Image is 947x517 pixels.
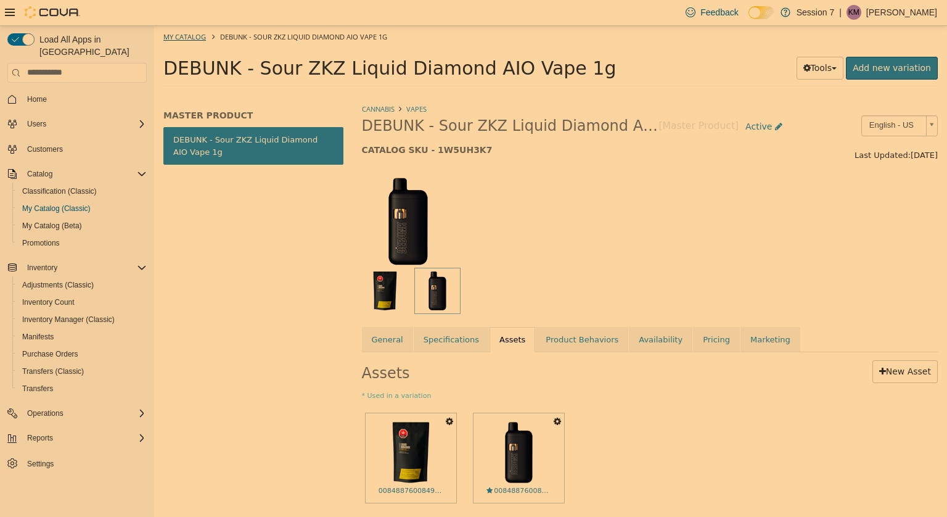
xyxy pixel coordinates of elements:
span: Users [27,119,46,129]
button: Inventory [2,259,152,276]
button: My Catalog (Beta) [12,217,152,234]
span: My Catalog (Classic) [22,204,91,213]
img: 150 [208,149,300,242]
span: Settings [22,455,147,471]
button: Users [22,117,51,131]
span: Inventory Count [17,295,147,310]
a: My Catalog (Classic) [17,201,96,216]
p: Session 7 [797,5,834,20]
button: Transfers [12,380,152,397]
span: Adjustments (Classic) [22,280,94,290]
a: Availability [475,301,538,327]
a: Purchase Orders [17,347,83,362]
a: Adjustments (Classic) [17,278,99,292]
a: Promotions [17,236,65,250]
small: * Used in a variation [208,365,784,376]
span: Operations [22,406,147,421]
a: Settings [22,457,59,471]
span: Customers [27,144,63,154]
button: Catalog [2,165,152,183]
small: [Master Product] [505,96,585,105]
a: 00848876008498_a1cd_compress_302244 (1).jpg00848876008498_a1cd_compress_302244 (1).jpg [319,387,410,477]
button: My Catalog (Classic) [12,200,152,217]
span: Promotions [17,236,147,250]
button: Settings [2,454,152,472]
h5: MASTER PRODUCT [9,84,189,95]
button: Inventory Count [12,294,152,311]
span: Reports [27,433,53,443]
span: Active [591,96,618,105]
span: Home [27,94,47,104]
span: My Catalog (Classic) [17,201,147,216]
span: Customers [22,141,147,157]
button: Operations [22,406,68,421]
a: New Asset [718,334,784,357]
span: Inventory [27,263,57,273]
span: Load All Apps in [GEOGRAPHIC_DATA] [35,33,147,58]
span: Transfers (Classic) [17,364,147,379]
span: Catalog [27,169,52,179]
button: Reports [22,431,58,445]
img: 00848876008498_a1cd_compress_302244 (1).jpg [332,394,397,459]
a: English - US [707,89,784,110]
span: My Catalog (Beta) [22,221,82,231]
a: Active [584,89,635,112]
span: Operations [27,408,64,418]
button: Users [2,115,152,133]
button: Inventory [22,260,62,275]
button: Catalog [22,167,57,181]
span: 00848876008498_a1cd_compress_302244 (1).jpg [332,460,397,471]
span: Classification (Classic) [22,186,97,196]
a: Assets [335,301,381,327]
iframe: To enrich screen reader interactions, please activate Accessibility in Grammarly extension settings [154,26,947,517]
input: Dark Mode [748,6,774,19]
span: KM [848,5,859,20]
button: Reports [2,429,152,447]
button: Transfers (Classic) [12,363,152,380]
nav: Complex example [7,85,147,505]
button: Manifests [12,328,152,345]
button: Promotions [12,234,152,252]
span: Manifests [17,329,147,344]
button: Purchase Orders [12,345,152,363]
a: General [208,301,259,327]
a: Manifests [17,329,59,344]
button: Customers [2,140,152,158]
button: Home [2,90,152,108]
a: Inventory Manager (Classic) [17,312,120,327]
a: Add new variation [692,31,784,54]
p: | [839,5,842,20]
span: Inventory [22,260,147,275]
span: Adjustments (Classic) [17,278,147,292]
span: Transfers [17,381,147,396]
a: DEBUNK - Sour ZKZ Liquid Diamond AIO Vape 1g [9,101,189,139]
span: Catalog [22,167,147,181]
span: Purchase Orders [22,349,78,359]
span: English - US [708,90,767,109]
p: [PERSON_NAME] [866,5,937,20]
a: Product Behaviors [382,301,474,327]
a: Marketing [586,301,646,327]
a: Customers [22,142,68,157]
span: DEBUNK - Sour ZKZ Liquid Diamond AIO Vape 1g [208,91,505,110]
span: Settings [27,459,54,469]
span: Users [22,117,147,131]
span: Inventory Count [22,297,75,307]
span: 00848876008498_a1c1_compress_302244.jpg [224,460,289,471]
div: Kate McCarthy [847,5,861,20]
a: Classification (Classic) [17,184,102,199]
span: Promotions [22,238,60,248]
span: Manifests [22,332,54,342]
button: Inventory Manager (Classic) [12,311,152,328]
a: Transfers (Classic) [17,364,89,379]
span: Home [22,91,147,107]
h5: CATALOG SKU - 1W5UH3K7 [208,118,635,130]
button: Adjustments (Classic) [12,276,152,294]
button: Classification (Classic) [12,183,152,200]
a: Pricing [539,301,586,327]
img: Cova [25,6,80,19]
a: Inventory Count [17,295,80,310]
